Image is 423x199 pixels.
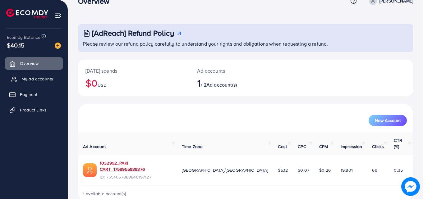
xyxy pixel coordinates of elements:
[85,77,182,89] h2: $0
[21,76,53,82] span: My ad accounts
[55,43,61,49] img: image
[7,34,40,40] span: Ecomdy Balance
[83,143,106,150] span: Ad Account
[319,167,331,173] span: $0.26
[92,29,174,38] h3: [AdReach] Refund Policy
[7,41,25,50] span: $40.15
[341,143,362,150] span: Impression
[83,163,97,177] img: ic-ads-acc.e4c84228.svg
[319,143,328,150] span: CPM
[20,60,39,66] span: Overview
[100,160,172,173] a: 1032992_PAKI CART_1758955939376
[85,67,182,75] p: [DATE] spends
[341,167,353,173] span: 19,801
[206,81,237,88] span: Ad account(s)
[182,167,268,173] span: [GEOGRAPHIC_DATA]/[GEOGRAPHIC_DATA]
[278,167,288,173] span: $5.12
[5,73,63,85] a: My ad accounts
[197,76,200,90] span: 1
[55,12,62,19] img: menu
[372,167,377,173] span: 69
[197,77,266,89] h2: / 2
[369,115,407,126] button: New Account
[372,143,384,150] span: Clicks
[197,67,266,75] p: Ad accounts
[100,174,172,180] span: ID: 7554657889848197127
[182,143,203,150] span: Time Zone
[375,118,401,123] span: New Account
[278,143,287,150] span: Cost
[98,82,106,88] span: USD
[394,167,403,173] span: 0.35
[298,167,309,173] span: $0.07
[401,177,420,196] img: image
[5,57,63,70] a: Overview
[6,9,48,18] img: logo
[394,137,402,150] span: CTR (%)
[298,143,306,150] span: CPC
[83,191,126,197] span: 1 available account(s)
[20,91,37,97] span: Payment
[83,40,409,47] p: Please review our refund policy carefully to understand your rights and obligations when requesti...
[5,104,63,116] a: Product Links
[20,107,47,113] span: Product Links
[5,88,63,101] a: Payment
